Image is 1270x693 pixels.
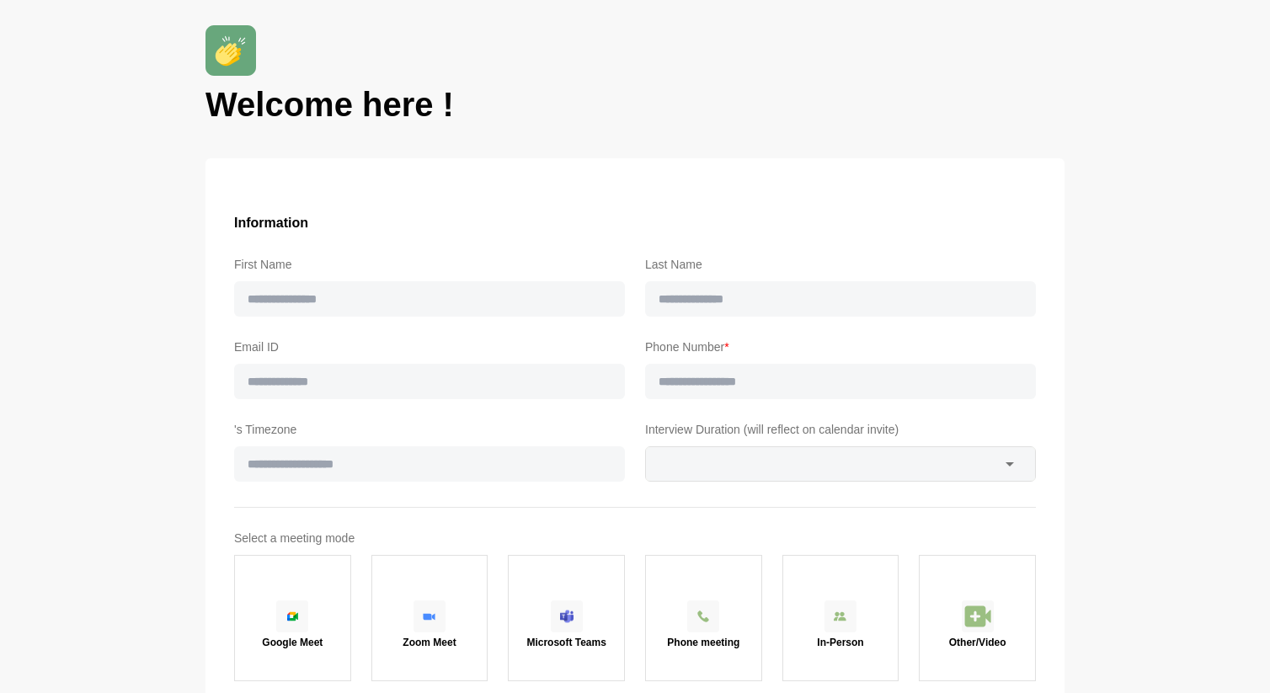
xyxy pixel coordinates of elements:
p: Zoom Meet [403,637,456,648]
label: Phone Number [645,337,1036,357]
p: Phone meeting [667,637,739,648]
label: Last Name [645,254,1036,275]
h1: Welcome here ! [205,83,1065,126]
label: First Name [234,254,625,275]
p: Other/Video [949,637,1006,648]
p: Google Meet [262,637,323,648]
label: Select a meeting mode [234,528,1036,548]
h3: Information [234,212,1036,234]
label: Interview Duration (will reflect on calendar invite) [645,419,1036,440]
label: 's Timezone [234,419,625,440]
p: In-Person [817,637,863,648]
p: Microsoft Teams [526,637,606,648]
label: Email ID [234,337,625,357]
